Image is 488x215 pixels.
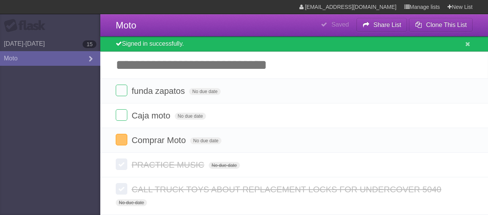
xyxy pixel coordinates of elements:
label: Done [116,158,127,170]
label: Done [116,109,127,121]
b: Clone This List [426,22,467,28]
span: PRACTICE MUSIC [132,160,206,170]
label: Done [116,85,127,96]
label: Done [116,134,127,145]
span: No due date [116,199,147,206]
span: Caja moto [132,111,172,120]
span: No due date [189,88,220,95]
span: CALL TRUCK TOYS ABOUT REPLACEMENT LOCKS FOR UNDERCOVER 5040 [132,185,443,194]
span: No due date [209,162,240,169]
span: Comprar Moto [132,135,188,145]
button: Share List [356,18,407,32]
b: Share List [373,22,401,28]
span: Moto [116,20,136,30]
span: No due date [190,137,221,144]
label: Done [116,183,127,195]
button: Clone This List [409,18,473,32]
b: 15 [83,40,96,48]
div: Flask [4,19,50,33]
span: funda zapatos [132,86,187,96]
b: Saved [331,21,349,28]
span: No due date [175,113,206,120]
div: Signed in successfully. [100,37,488,52]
